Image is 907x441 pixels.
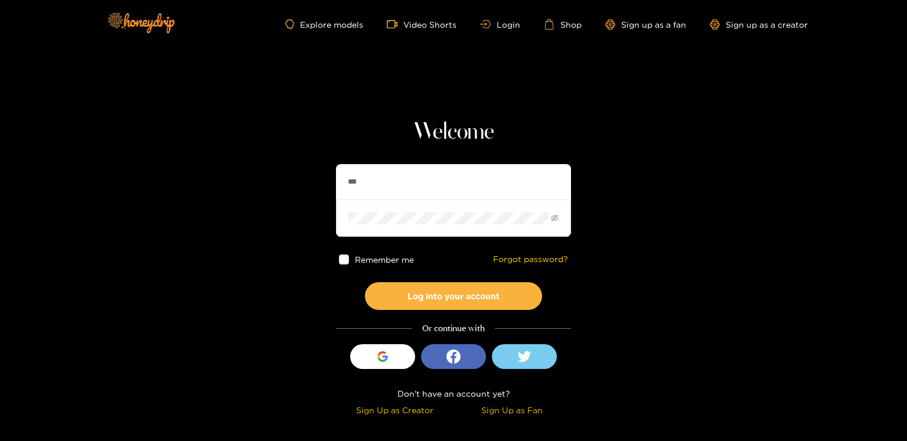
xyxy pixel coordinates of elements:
div: Don't have an account yet? [336,387,571,400]
span: eye-invisible [551,214,559,222]
div: Or continue with [336,322,571,335]
h1: Welcome [336,118,571,146]
div: Sign Up as Fan [456,403,568,417]
a: Sign up as a creator [710,19,808,30]
a: Forgot password? [493,254,568,264]
span: Remember me [355,255,414,264]
a: Shop [544,19,582,30]
a: Login [480,20,520,29]
a: Explore models [285,19,363,30]
a: Video Shorts [387,19,456,30]
div: Sign Up as Creator [339,403,451,417]
span: video-camera [387,19,403,30]
a: Sign up as a fan [605,19,686,30]
button: Log into your account [365,282,542,310]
